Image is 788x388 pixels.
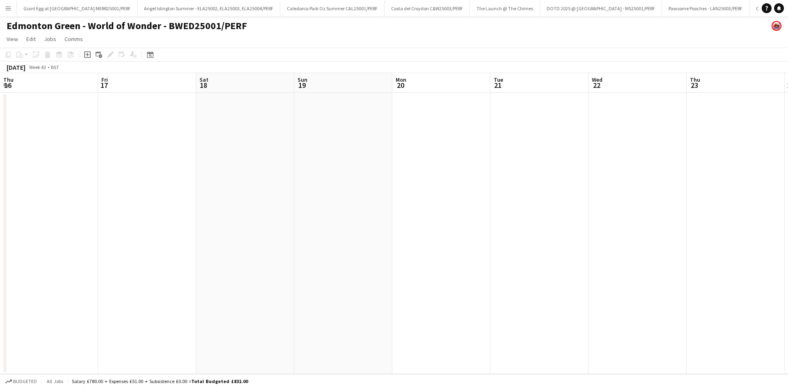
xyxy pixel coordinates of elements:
span: Total Budgeted £831.00 [191,378,248,384]
span: 22 [591,80,602,90]
span: Fri [101,76,108,83]
h1: Edmonton Green - World of Wonder - BWED25001/PERF [7,20,247,32]
span: 20 [394,80,406,90]
a: Comms [61,34,86,44]
span: Jobs [44,35,56,43]
button: Costa del Croydon C&W25003/PERF [385,0,470,16]
span: 16 [2,80,14,90]
span: View [7,35,18,43]
a: View [3,34,21,44]
button: Pawsome Pooches - LAN25003/PERF [662,0,749,16]
span: Sat [199,76,208,83]
span: Wed [592,76,602,83]
span: Thu [3,76,14,83]
span: 21 [492,80,503,90]
span: 18 [198,80,208,90]
span: All jobs [45,378,65,384]
a: Jobs [41,34,60,44]
span: Sun [298,76,307,83]
span: 17 [100,80,108,90]
span: Tue [494,76,503,83]
button: DOTD 2025 @ [GEOGRAPHIC_DATA] - MS25001/PERF [540,0,662,16]
span: Comms [64,35,83,43]
span: Mon [396,76,406,83]
span: 19 [296,80,307,90]
app-user-avatar: Bakehouse Costume [772,21,781,31]
span: Budgeted [13,379,37,384]
span: Week 43 [27,64,48,70]
button: Budgeted [4,377,38,386]
span: Edit [26,35,36,43]
div: Salary £780.00 + Expenses £51.00 + Subsistence £0.00 = [72,378,248,384]
button: The Launch @ The Chimes [470,0,540,16]
button: Caledonia Park Oz Summer CAL25001/PERF [280,0,385,16]
span: 23 [689,80,700,90]
div: BST [51,64,59,70]
button: Giant Egg at [GEOGRAPHIC_DATA] MERR25001/PERF [17,0,137,16]
span: Thu [690,76,700,83]
button: Angel Islington Summer - ELA25002, ELA25003, ELA25004/PERF [137,0,280,16]
div: [DATE] [7,63,25,71]
a: Edit [23,34,39,44]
